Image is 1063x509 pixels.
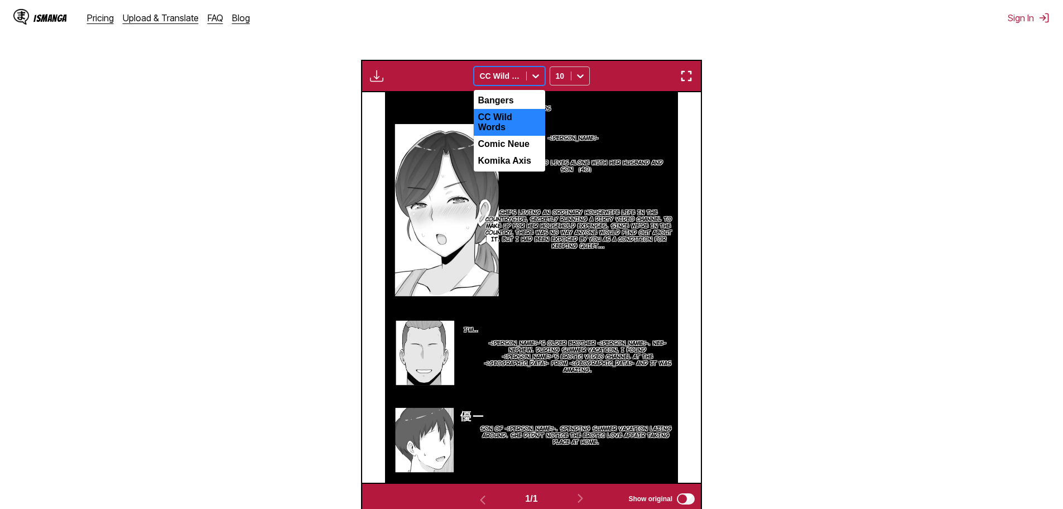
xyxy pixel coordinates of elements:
[474,109,545,136] div: CC Wild Words
[574,492,587,505] img: Next page
[474,92,545,109] div: Bangers
[123,12,199,23] a: Upload & Translate
[1038,12,1050,23] img: Sign out
[478,338,677,376] p: [PERSON_NAME]'s older brother [PERSON_NAME]. Nee-nephew. During summer vacation, I found [PERSON_...
[208,12,223,23] a: FAQ
[474,153,545,169] div: Komika Axis
[680,69,693,83] img: Enter fullscreen
[13,9,29,25] img: IsManga Logo
[525,494,537,504] span: 1 / 1
[480,207,677,252] p: She's living an ordinary housewife life in the countryside, secretly running a dirty video channe...
[476,493,489,507] img: Previous page
[370,69,383,83] img: Download translated images
[13,9,87,27] a: IsManga LogoIsManga
[33,13,67,23] div: IsManga
[461,325,482,336] p: I'm...
[474,136,545,153] div: Comic Neue
[677,493,695,505] input: Show original
[484,158,672,175] p: A housewife who lives alone with her husband and son （40）
[1008,12,1050,23] button: Sign In
[628,495,672,503] span: Show original
[232,12,250,23] a: Blog
[385,92,677,483] img: Manga Panel
[87,12,114,23] a: Pricing
[546,133,601,144] p: [PERSON_NAME]
[475,424,677,448] p: Son of [PERSON_NAME]. Spending summer vacation lazing around. She didn't notice the erotic love a...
